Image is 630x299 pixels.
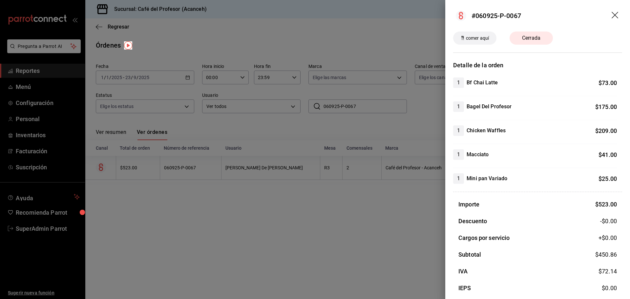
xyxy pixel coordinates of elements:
img: Tooltip marker [124,41,132,50]
h3: Importe [458,200,479,209]
span: $ 73.00 [598,79,617,86]
span: comer aquí [463,35,492,42]
h3: Detalle de la orden [453,61,622,70]
h4: Bf Chai Latte [467,79,498,87]
h3: Subtotal [458,250,481,259]
span: $ 450.86 [595,251,617,258]
h4: Bagel Del Profesor [467,103,512,111]
span: 1 [453,151,464,159]
h4: Macciato [467,151,489,159]
span: $ 41.00 [598,151,617,158]
span: 1 [453,79,464,87]
h3: Cargos por servicio [458,233,510,242]
span: $ 209.00 [595,127,617,134]
span: $ 175.00 [595,103,617,110]
h3: IEPS [458,284,471,292]
span: $ 72.14 [598,268,617,275]
span: Cerrada [518,34,544,42]
h4: Chicken Waffles [467,127,506,135]
span: 1 [453,175,464,182]
h3: IVA [458,267,468,276]
span: $ 0.00 [602,285,617,291]
span: $ 523.00 [595,201,617,208]
span: $ 25.00 [598,175,617,182]
div: #060925-P-0067 [472,11,521,21]
h4: Mini pan Variado [467,175,507,182]
span: +$ 0.00 [598,233,617,242]
span: 1 [453,127,464,135]
button: drag [612,12,619,20]
span: 1 [453,103,464,111]
h3: Descuento [458,217,487,225]
span: -$0.00 [600,217,617,225]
